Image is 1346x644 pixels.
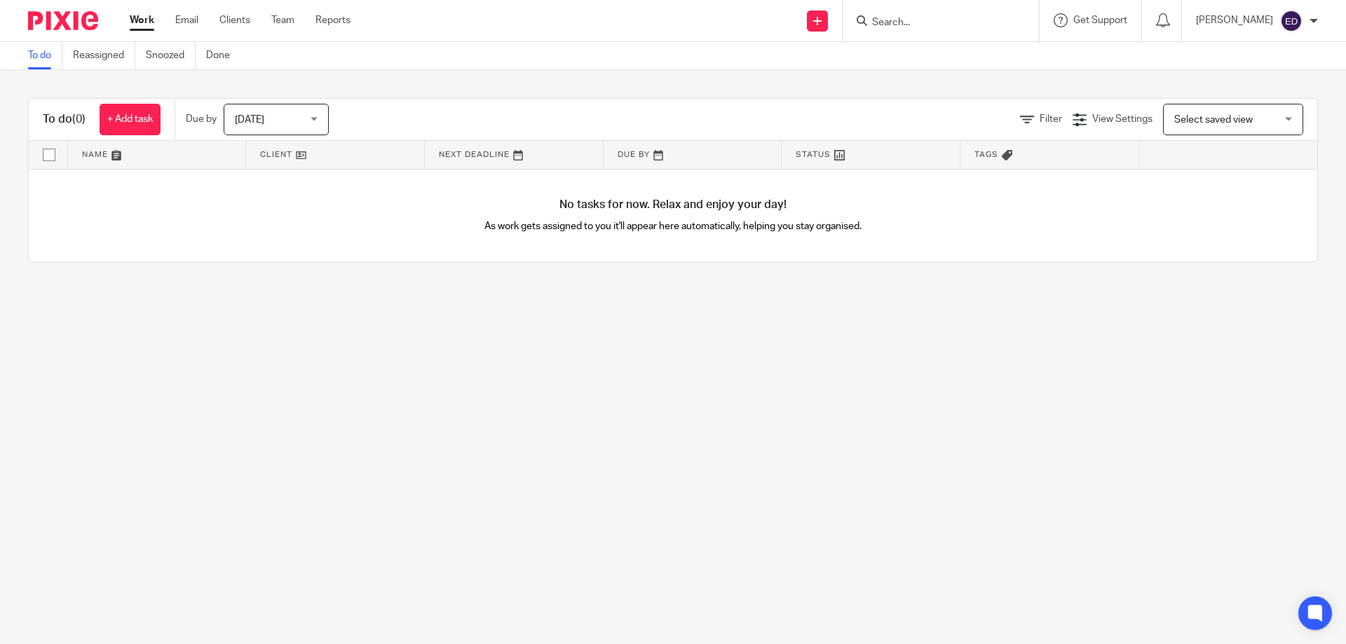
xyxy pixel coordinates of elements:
[974,151,998,158] span: Tags
[186,112,217,126] p: Due by
[271,13,294,27] a: Team
[100,104,161,135] a: + Add task
[43,112,86,127] h1: To do
[1040,114,1062,124] span: Filter
[235,115,264,125] span: [DATE]
[28,42,62,69] a: To do
[130,13,154,27] a: Work
[28,11,98,30] img: Pixie
[73,42,135,69] a: Reassigned
[175,13,198,27] a: Email
[871,17,997,29] input: Search
[72,114,86,125] span: (0)
[351,219,995,233] p: As work gets assigned to you it'll appear here automatically, helping you stay organised.
[1196,13,1273,27] p: [PERSON_NAME]
[1092,114,1153,124] span: View Settings
[146,42,196,69] a: Snoozed
[1280,10,1303,32] img: svg%3E
[315,13,351,27] a: Reports
[1174,115,1253,125] span: Select saved view
[29,198,1317,212] h4: No tasks for now. Relax and enjoy your day!
[1073,15,1127,25] span: Get Support
[219,13,250,27] a: Clients
[206,42,240,69] a: Done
